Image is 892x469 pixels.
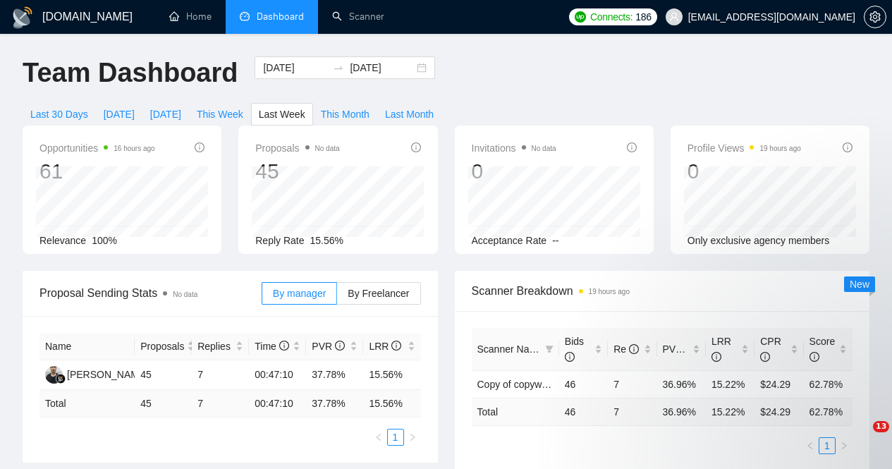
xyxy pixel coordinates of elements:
[92,235,117,246] span: 100%
[169,11,212,23] a: homeHome
[45,368,148,379] a: FG[PERSON_NAME]
[195,142,204,152] span: info-circle
[802,437,819,454] button: left
[408,433,417,441] span: right
[404,429,421,446] button: right
[472,235,547,246] span: Acceptance Rate
[56,374,66,384] img: gigradar-bm.png
[192,333,249,360] th: Replies
[255,235,304,246] span: Reply Rate
[315,145,340,152] span: No data
[150,106,181,122] span: [DATE]
[39,158,155,185] div: 61
[306,360,363,390] td: 37.78%
[819,437,836,454] li: 1
[477,343,543,355] span: Scanner Name
[23,103,96,126] button: Last 30 Days
[135,333,192,360] th: Proposals
[104,106,135,122] span: [DATE]
[608,398,656,425] td: 7
[552,235,558,246] span: --
[688,235,830,246] span: Only exclusive agency members
[404,429,421,446] li: Next Page
[306,390,363,418] td: 37.78 %
[844,421,878,455] iframe: Intercom live chat
[864,11,886,23] span: setting
[688,158,801,185] div: 0
[477,379,632,390] a: Copy of copywriting- alt cover letter
[333,62,344,73] span: to
[385,106,434,122] span: Last Month
[565,352,575,362] span: info-circle
[192,390,249,418] td: 7
[335,341,345,351] span: info-circle
[67,367,148,382] div: [PERSON_NAME]
[864,11,886,23] a: setting
[627,142,637,152] span: info-circle
[843,142,853,152] span: info-circle
[39,390,135,418] td: Total
[635,9,651,25] span: 186
[565,336,584,363] span: Bids
[608,370,656,398] td: 7
[387,429,404,446] li: 1
[332,11,384,23] a: searchScanner
[873,421,889,432] span: 13
[249,360,306,390] td: 00:47:10
[363,360,420,390] td: 15.56%
[840,441,848,450] span: right
[850,279,869,290] span: New
[173,291,197,298] span: No data
[348,288,409,299] span: By Freelancer
[142,103,189,126] button: [DATE]
[472,398,559,425] td: Total
[377,103,441,126] button: Last Month
[363,390,420,418] td: 15.56 %
[255,158,339,185] div: 45
[39,140,155,157] span: Opportunities
[688,140,801,157] span: Profile Views
[39,333,135,360] th: Name
[370,429,387,446] li: Previous Page
[96,103,142,126] button: [DATE]
[255,140,339,157] span: Proposals
[249,390,306,418] td: 00:47:10
[251,103,313,126] button: Last Week
[39,284,262,302] span: Proposal Sending Stats
[257,11,304,23] span: Dashboard
[30,106,88,122] span: Last 30 Days
[590,9,633,25] span: Connects:
[575,11,586,23] img: upwork-logo.png
[802,437,819,454] li: Previous Page
[369,341,401,352] span: LRR
[559,398,608,425] td: 46
[333,62,344,73] span: swap-right
[411,142,421,152] span: info-circle
[312,341,345,352] span: PVR
[23,56,238,90] h1: Team Dashboard
[192,360,249,390] td: 7
[263,60,327,75] input: Start date
[313,103,377,126] button: This Month
[240,11,250,21] span: dashboard
[273,288,326,299] span: By manager
[310,235,343,246] span: 15.56%
[255,341,288,352] span: Time
[864,6,886,28] button: setting
[472,282,853,300] span: Scanner Breakdown
[819,438,835,453] a: 1
[589,288,630,296] time: 19 hours ago
[532,145,556,152] span: No data
[545,345,554,353] span: filter
[542,339,556,360] span: filter
[114,145,154,152] time: 16 hours ago
[836,437,853,454] li: Next Page
[806,441,814,450] span: left
[197,339,233,354] span: Replies
[350,60,414,75] input: End date
[11,6,34,29] img: logo
[374,433,383,441] span: left
[45,366,63,384] img: FG
[759,145,800,152] time: 19 hours ago
[135,390,192,418] td: 45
